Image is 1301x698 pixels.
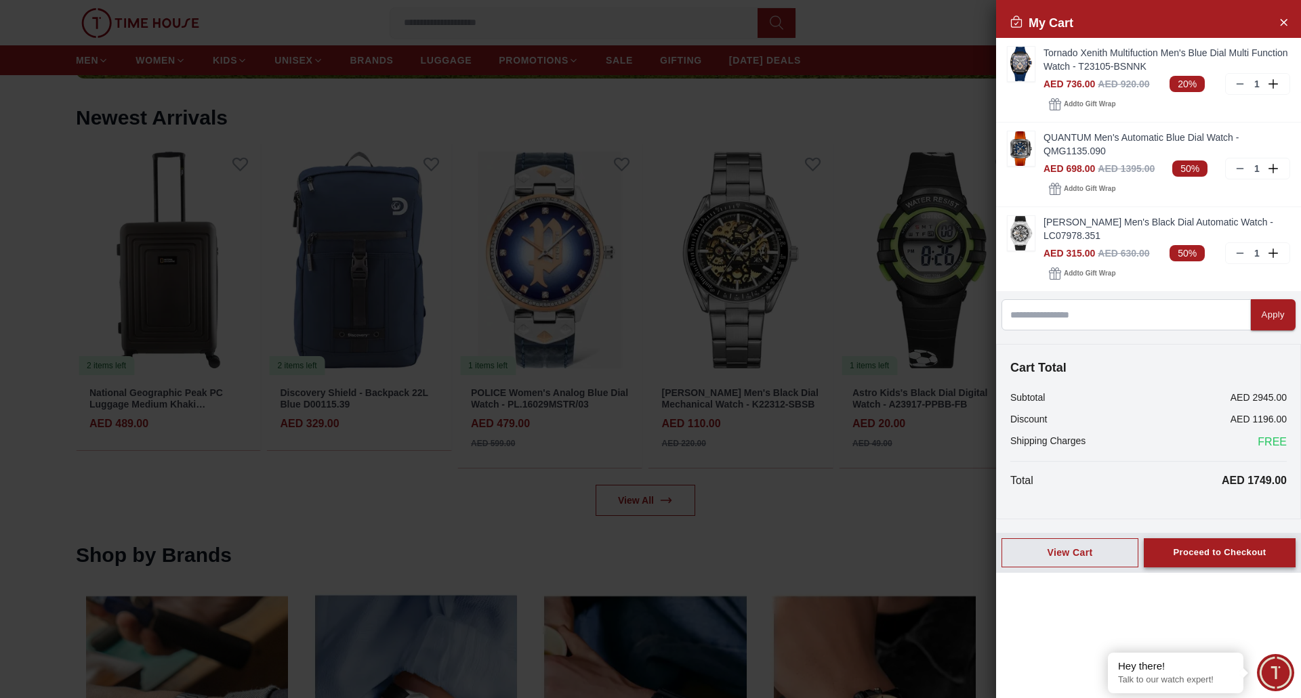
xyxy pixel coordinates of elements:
[1170,76,1205,92] span: 20%
[1013,546,1127,559] div: View Cart
[1008,131,1035,166] img: ...
[1258,434,1287,450] span: FREE
[1008,47,1035,81] img: ...
[1010,473,1033,489] p: Total
[1252,77,1262,91] p: 1
[1098,248,1149,259] span: AED 630.00
[1044,215,1290,242] a: [PERSON_NAME] Men's Black Dial Automatic Watch - LC07978.351
[1118,674,1233,686] p: Talk to our watch expert!
[1273,11,1294,32] button: Close Account
[1252,162,1262,175] p: 1
[1044,131,1290,158] a: QUANTUM Men's Automatic Blue Dial Watch - QMG1135.090
[1010,391,1045,404] p: Subtotal
[1257,654,1294,691] div: Chat Widget
[1231,412,1287,426] p: AED 1196.00
[1010,412,1047,426] p: Discount
[1172,160,1207,177] span: 50%
[1044,163,1095,174] span: AED 698.00
[1044,248,1095,259] span: AED 315.00
[1118,659,1233,673] div: Hey there!
[1170,245,1205,261] span: 50%
[1064,182,1115,196] span: Add to Gift Wrap
[1222,473,1287,489] p: AED 1749.00
[1010,434,1086,450] p: Shipping Charges
[1144,538,1296,567] button: Proceed to Checkout
[1001,538,1138,567] button: View Cart
[1231,391,1287,404] p: AED 2945.00
[1044,179,1121,198] button: Addto Gift Wrap
[1098,163,1155,174] span: AED 1395.00
[1010,358,1287,377] h4: Cart Total
[1098,79,1149,89] span: AED 920.00
[1251,299,1296,330] button: Apply
[1173,545,1266,561] div: Proceed to Checkout
[1262,307,1285,323] div: Apply
[1064,97,1115,111] span: Add to Gift Wrap
[1044,46,1290,73] a: Tornado Xenith Multifuction Men's Blue Dial Multi Function Watch - T23105-BSNNK
[1044,79,1095,89] span: AED 736.00
[1044,264,1121,283] button: Addto Gift Wrap
[1252,246,1262,260] p: 1
[1044,95,1121,114] button: Addto Gift Wrap
[1064,267,1115,280] span: Add to Gift Wrap
[1008,216,1035,250] img: ...
[1010,14,1073,32] h2: My Cart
